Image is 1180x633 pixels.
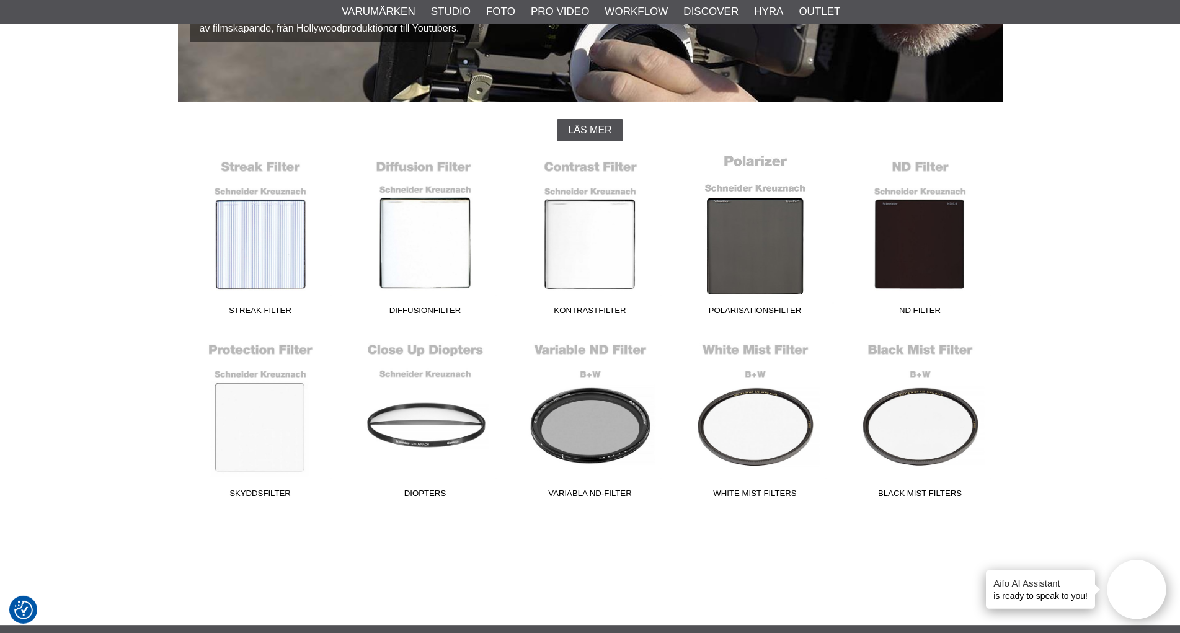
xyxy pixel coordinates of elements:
a: Black Mist Filters [838,337,1003,504]
a: Workflow [605,4,668,20]
a: Variabla ND-filter [508,337,673,504]
span: Skyddsfilter [178,487,343,504]
img: Revisit consent button [14,601,33,619]
a: Studio [431,4,471,20]
span: Diopters [343,487,508,504]
a: Diffusionfilter [343,154,508,321]
a: Pro Video [531,4,589,20]
span: Streak Filter [178,304,343,321]
span: Kontrastfilter [508,304,673,321]
a: Foto [486,4,515,20]
a: Varumärken [342,4,415,20]
span: Polarisationsfilter [673,304,838,321]
span: Diffusionfilter [343,304,508,321]
span: White Mist Filters [673,487,838,504]
a: Outlet [799,4,840,20]
a: Hyra [754,4,783,20]
button: Samtyckesinställningar [14,599,33,621]
a: ND Filter [838,154,1003,321]
a: Discover [683,4,739,20]
h4: Aifo AI Assistant [993,577,1088,590]
span: Variabla ND-filter [508,487,673,504]
a: White Mist Filters [673,337,838,504]
a: Diopters [343,337,508,504]
span: ND Filter [838,304,1003,321]
span: Läs mer [568,125,611,136]
a: Polarisationsfilter [673,154,838,321]
span: Black Mist Filters [838,487,1003,504]
a: Streak Filter [178,154,343,321]
a: Kontrastfilter [508,154,673,321]
a: Skyddsfilter [178,337,343,504]
div: is ready to speak to you! [986,570,1095,609]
